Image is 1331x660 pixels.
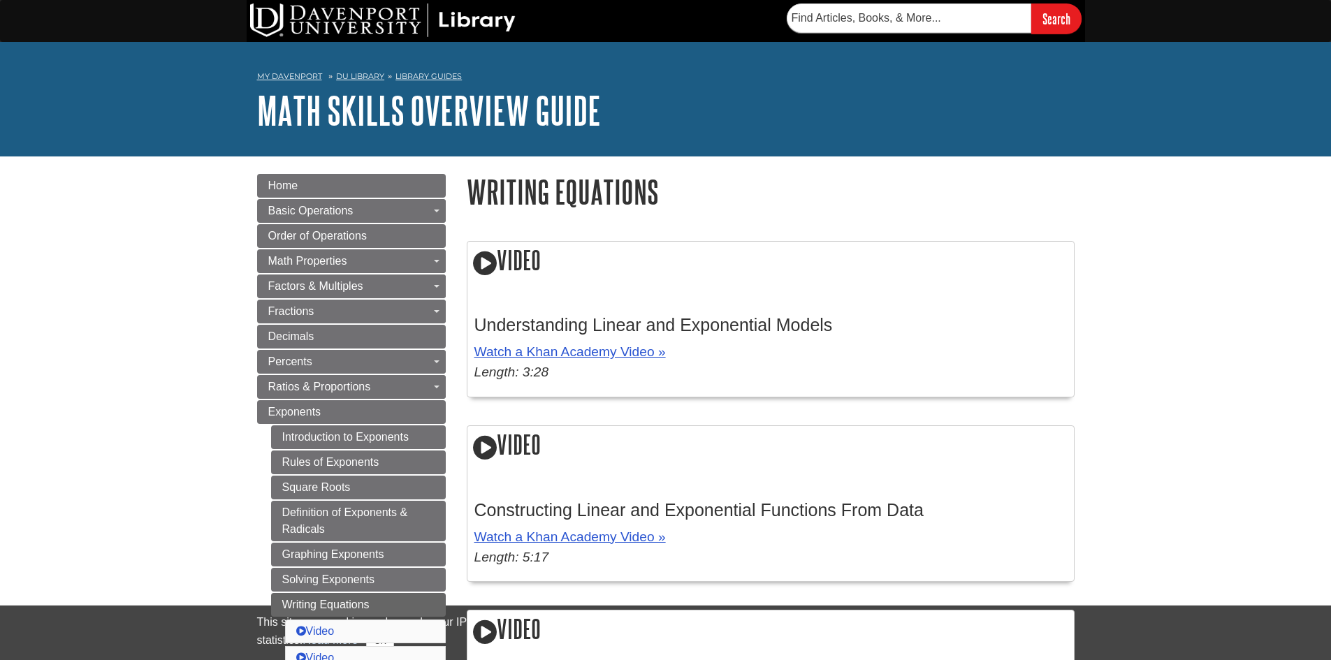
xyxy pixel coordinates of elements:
h2: Video [467,426,1074,466]
a: Rules of Exponents [271,450,446,474]
em: Length: 5:17 [474,550,549,564]
a: Introduction to Exponents [271,425,446,449]
span: Fractions [268,305,314,317]
span: Ratios & Proportions [268,381,371,393]
input: Find Articles, Books, & More... [787,3,1031,33]
span: Home [268,179,298,191]
span: Factors & Multiples [268,280,363,292]
span: Basic Operations [268,205,354,217]
h3: Understanding Linear and Exponential Models [474,315,1067,335]
h2: Video [467,610,1074,650]
nav: breadcrumb [257,67,1075,89]
span: Exponents [268,406,321,418]
span: Math Properties [268,255,347,267]
a: Order of Operations [257,224,446,248]
a: Math Properties [257,249,446,273]
a: Watch a Khan Academy Video » [474,529,666,544]
a: DU Library [336,71,384,81]
a: Square Roots [271,476,446,499]
a: Library Guides [395,71,462,81]
em: Length: 3:28 [474,365,549,379]
form: Searches DU Library's articles, books, and more [787,3,1082,34]
a: Solving Exponents [271,568,446,592]
span: Percents [268,355,312,367]
a: Writing Equations [271,593,446,617]
span: Decimals [268,330,314,342]
h1: Writing Equations [467,174,1075,210]
a: Math Skills Overview Guide [257,89,601,132]
a: Decimals [257,325,446,349]
h2: Video [467,242,1074,281]
h3: Constructing Linear and Exponential Functions From Data [474,500,1067,520]
a: Fractions [257,300,446,323]
a: Basic Operations [257,199,446,223]
a: Definition of Exponents & Radicals [271,501,446,541]
a: Graphing Exponents [271,543,446,566]
a: Factors & Multiples [257,274,446,298]
span: Order of Operations [268,230,367,242]
a: Exponents [257,400,446,424]
a: Ratios & Proportions [257,375,446,399]
a: Percents [257,350,446,374]
a: Home [257,174,446,198]
a: My Davenport [257,71,322,82]
a: Video [296,625,335,637]
a: Watch a Khan Academy Video » [474,344,666,359]
img: DU Library [250,3,516,37]
input: Search [1031,3,1082,34]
